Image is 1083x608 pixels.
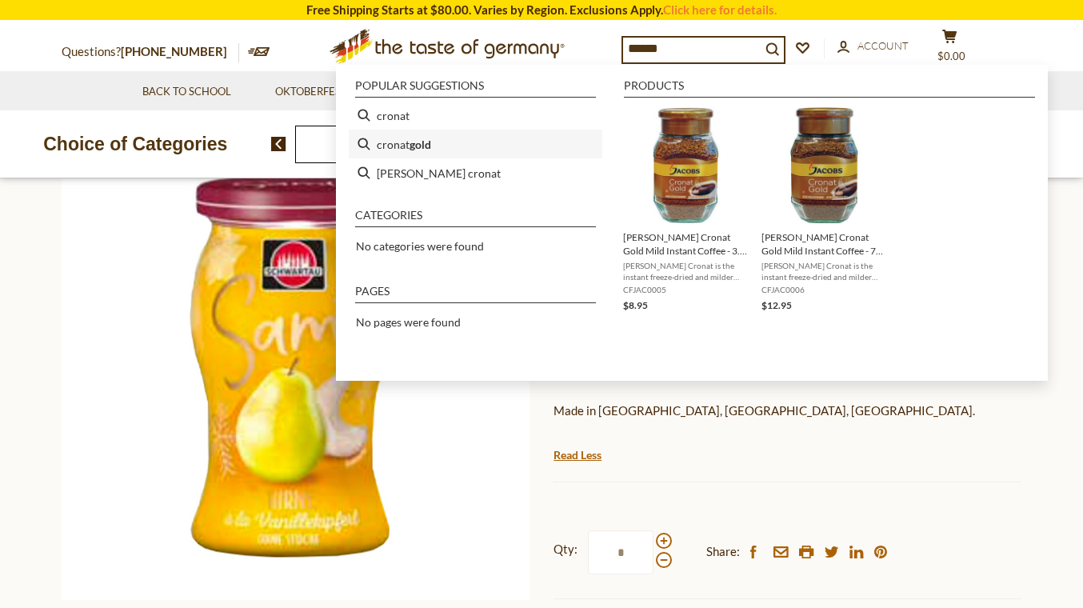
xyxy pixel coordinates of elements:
[355,80,596,98] li: Popular suggestions
[623,299,648,311] span: $8.95
[937,50,965,62] span: $0.00
[349,158,602,187] li: jacobs cronat
[271,137,286,151] img: previous arrow
[121,44,227,58] a: [PHONE_NUMBER]
[624,80,1035,98] li: Products
[857,39,909,52] span: Account
[628,107,744,223] img: Jacobs Cronat Gold Mild Instant Coffee
[553,401,1021,421] p: Made in [GEOGRAPHIC_DATA], [GEOGRAPHIC_DATA], [GEOGRAPHIC_DATA].
[663,2,777,17] a: Click here for details.
[761,260,887,282] span: [PERSON_NAME] Cronat is the instant freeze-dried and milder version of the [PERSON_NAME] [PERSON_...
[275,83,358,101] a: Oktoberfest
[356,315,461,329] span: No pages were found
[755,101,893,320] li: Jacobs Cronat Gold Mild Instant Coffee - 7 oz.
[355,210,596,227] li: Categories
[761,284,887,295] span: CFJAC0006
[837,38,909,55] a: Account
[761,107,887,314] a: Jacobs Cronat Gold Mild Instant Coffee[PERSON_NAME] Cronat Gold Mild Instant Coffee - 7 oz.[PERSO...
[706,542,740,562] span: Share:
[766,107,882,223] img: Jacobs Cronat Gold Mild Instant Coffee
[349,130,602,158] li: cronat gold
[349,101,602,130] li: cronat
[925,29,973,69] button: $0.00
[623,260,749,282] span: [PERSON_NAME] Cronat is the instant freeze-dried and milder version of the [PERSON_NAME] [PERSON_...
[62,132,530,600] img: Schwartau Samt - Pear with “Vanilla Kipferl”
[617,101,755,320] li: Jacobs Cronat Gold Mild Instant Coffee - 3.5 oz.
[410,135,431,154] b: gold
[588,530,653,574] input: Qty:
[142,83,231,101] a: Back to School
[356,239,484,253] span: No categories were found
[553,447,601,463] a: Read Less
[336,65,1048,381] div: Instant Search Results
[553,539,577,559] strong: Qty:
[623,284,749,295] span: CFJAC0005
[355,286,596,303] li: Pages
[62,42,239,62] p: Questions?
[623,107,749,314] a: Jacobs Cronat Gold Mild Instant Coffee[PERSON_NAME] Cronat Gold Mild Instant Coffee - 3.5 oz.[PER...
[623,230,749,258] span: [PERSON_NAME] Cronat Gold Mild Instant Coffee - 3.5 oz.
[761,299,792,311] span: $12.95
[761,230,887,258] span: [PERSON_NAME] Cronat Gold Mild Instant Coffee - 7 oz.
